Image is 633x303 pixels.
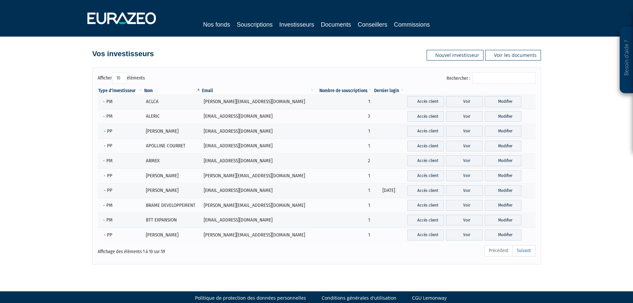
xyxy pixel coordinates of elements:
a: Modifier [485,111,522,122]
a: Modifier [485,215,522,226]
td: 3 [315,109,372,124]
td: - PM [98,153,144,168]
td: 1 [315,168,372,183]
td: [EMAIL_ADDRESS][DOMAIN_NAME] [201,213,315,228]
a: Modifier [485,155,522,166]
img: 1732889491-logotype_eurazeo_blanc_rvb.png [87,12,156,24]
a: Documents [321,20,351,29]
a: Nos fonds [203,20,230,29]
a: Modifier [485,185,522,196]
a: Voir [446,126,483,137]
td: BTT EXPANSION [144,213,202,228]
td: - PP [98,139,144,154]
td: 1 [315,139,372,154]
td: [PERSON_NAME] [144,227,202,242]
a: Investisseurs [279,20,314,30]
td: [EMAIL_ADDRESS][DOMAIN_NAME] [201,139,315,154]
label: Afficher éléments [98,73,145,84]
a: Voir [446,229,483,240]
a: CGU Lemonway [412,295,447,301]
th: Nombre de souscriptions : activer pour trier la colonne par ordre croissant [315,87,372,94]
a: Accès client [407,96,444,107]
th: Type d'investisseur : activer pour trier la colonne par ordre croissant [98,87,144,94]
a: Suivant [512,245,535,256]
td: - PP [98,227,144,242]
td: - PM [98,94,144,109]
div: Affichage des éléments 1 à 10 sur 59 [98,244,274,255]
a: Accès client [407,185,444,196]
a: Politique de protection des données personnelles [195,295,306,301]
td: [PERSON_NAME] [144,183,202,198]
td: [EMAIL_ADDRESS][DOMAIN_NAME] [201,109,315,124]
a: Accès client [407,155,444,166]
td: ALERIC [144,109,202,124]
a: Conditions générales d'utilisation [322,295,396,301]
a: Accès client [407,126,444,137]
td: - PM [98,109,144,124]
a: Modifier [485,96,522,107]
a: Accès client [407,170,444,181]
a: Modifier [485,141,522,152]
td: 1 [315,227,372,242]
a: Accès client [407,229,444,240]
a: Modifier [485,229,522,240]
td: 1 [315,124,372,139]
a: Voir [446,200,483,211]
td: ARMEX [144,153,202,168]
a: Voir [446,155,483,166]
a: Voir [446,185,483,196]
th: &nbsp; [405,87,536,94]
td: [PERSON_NAME][EMAIL_ADDRESS][DOMAIN_NAME] [201,94,315,109]
td: [PERSON_NAME][EMAIL_ADDRESS][DOMAIN_NAME] [201,227,315,242]
label: Rechercher : [447,73,536,84]
td: - PP [98,183,144,198]
a: Voir [446,111,483,122]
th: Email : activer pour trier la colonne par ordre croissant [201,87,315,94]
a: Voir [446,141,483,152]
td: 1 [315,94,372,109]
th: Dernier login : activer pour trier la colonne par ordre croissant [372,87,405,94]
th: Nom : activer pour trier la colonne par ordre d&eacute;croissant [144,87,202,94]
td: [PERSON_NAME][EMAIL_ADDRESS][DOMAIN_NAME] [201,168,315,183]
td: 1 [315,183,372,198]
td: BRAME DEVELOPPEMENT [144,198,202,213]
a: Voir [446,96,483,107]
a: Voir [446,215,483,226]
a: Commissions [394,20,430,29]
a: Voir les documents [485,50,541,61]
td: [EMAIL_ADDRESS][DOMAIN_NAME] [201,153,315,168]
a: Modifier [485,200,522,211]
a: Accès client [407,200,444,211]
td: - PP [98,168,144,183]
a: Accès client [407,215,444,226]
td: [EMAIL_ADDRESS][DOMAIN_NAME] [201,124,315,139]
td: - PM [98,198,144,213]
td: [PERSON_NAME] [144,168,202,183]
td: 1 [315,198,372,213]
select: Afficheréléments [112,73,127,84]
td: APOLLINE COURRET [144,139,202,154]
td: [PERSON_NAME][EMAIL_ADDRESS][DOMAIN_NAME] [201,198,315,213]
input: Rechercher : [473,73,536,84]
td: 1 [315,213,372,228]
a: Modifier [485,170,522,181]
td: - PP [98,124,144,139]
a: Nouvel investisseur [427,50,483,61]
td: ACLCA [144,94,202,109]
a: Accès client [407,141,444,152]
td: - PM [98,213,144,228]
td: [EMAIL_ADDRESS][DOMAIN_NAME] [201,183,315,198]
a: Accès client [407,111,444,122]
a: Conseillers [358,20,387,29]
td: 2 [315,153,372,168]
h4: Vos investisseurs [92,50,154,58]
a: Souscriptions [237,20,272,29]
a: Voir [446,170,483,181]
p: Besoin d'aide ? [623,30,630,90]
td: [PERSON_NAME] [144,124,202,139]
a: Modifier [485,126,522,137]
td: [DATE] [372,183,405,198]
